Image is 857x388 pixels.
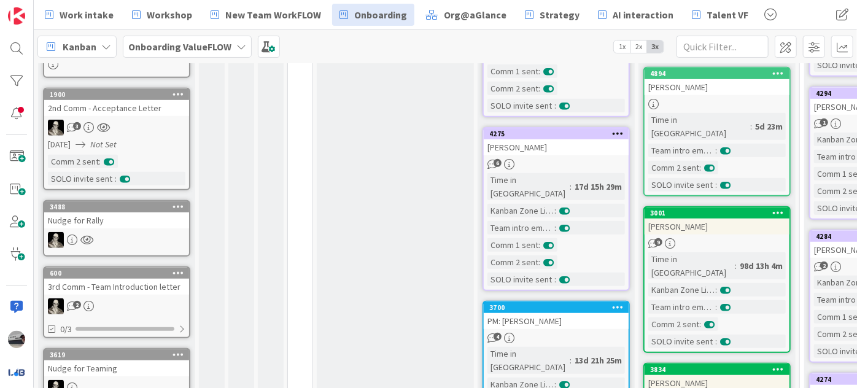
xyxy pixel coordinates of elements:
div: 3488 [50,203,189,211]
div: 19002nd Comm - Acceptance Letter [44,89,189,116]
div: 3834 [645,364,789,375]
div: Comm 2 sent [48,155,99,168]
div: [PERSON_NAME] [645,219,789,235]
div: SOLO invite sent [648,335,715,348]
div: 3700 [489,303,629,312]
a: Talent VF [684,4,756,26]
div: 98d 13h 4m [737,259,786,273]
div: Comm 2 sent [487,82,538,95]
span: 0/3 [60,323,72,336]
span: : [715,283,717,297]
div: 3700PM: [PERSON_NAME] [484,302,629,329]
div: 3001 [650,209,789,217]
div: WS [44,120,189,136]
a: New Team WorkFLOW [203,4,328,26]
span: AI interaction [613,7,673,22]
span: : [538,64,540,78]
img: WS [48,120,64,136]
div: 4275[PERSON_NAME] [484,128,629,155]
div: 3619 [44,349,189,360]
div: Time in [GEOGRAPHIC_DATA] [487,347,570,374]
div: 3488 [44,201,189,212]
div: 600 [50,269,189,277]
span: : [699,161,701,174]
a: Workshop [125,4,200,26]
span: : [554,99,556,112]
div: 4894 [645,68,789,79]
div: PM: [PERSON_NAME] [484,313,629,329]
div: Time in [GEOGRAPHIC_DATA] [648,252,735,279]
span: Talent VF [707,7,748,22]
div: Comm 2 sent [648,161,699,174]
span: : [715,178,717,192]
span: : [570,354,572,367]
span: Kanban [63,39,96,54]
div: 2nd Comm - Acceptance Letter [44,100,189,116]
span: : [538,82,540,95]
div: 3834 [650,365,789,374]
div: Comm 1 sent [487,64,538,78]
div: Comm 2 sent [648,317,699,331]
span: New Team WorkFLOW [225,7,321,22]
span: 2 [820,262,828,270]
span: 1x [614,41,630,53]
img: avatar [8,363,25,381]
span: : [538,255,540,269]
span: : [699,317,701,331]
div: Time in [GEOGRAPHIC_DATA] [648,113,750,140]
div: 17d 15h 29m [572,180,625,193]
div: SOLO invite sent [487,273,554,286]
div: Kanban Zone Licensed [487,204,554,217]
span: : [538,238,540,252]
i: Not Set [90,139,117,150]
span: : [554,221,556,235]
div: 13d 21h 25m [572,354,625,367]
div: Team intro email sent [648,300,715,314]
div: 5d 23m [752,120,786,133]
span: : [115,172,117,185]
span: 9 [654,238,662,246]
div: 4894[PERSON_NAME] [645,68,789,95]
span: : [715,144,717,157]
span: 3x [647,41,664,53]
div: Comm 2 sent [487,255,538,269]
span: Workshop [147,7,192,22]
img: WS [48,298,64,314]
div: Nudge for Rally [44,212,189,228]
div: Kanban Zone Licensed [648,283,715,297]
div: WS [44,298,189,314]
div: 1900 [44,89,189,100]
span: : [750,120,752,133]
div: WS [44,232,189,248]
div: 4275 [484,128,629,139]
div: 4275 [489,130,629,138]
span: Work intake [60,7,114,22]
div: [PERSON_NAME] [645,79,789,95]
div: 1900 [50,90,189,99]
div: 3001[PERSON_NAME] [645,208,789,235]
span: : [735,259,737,273]
div: Nudge for Teaming [44,360,189,376]
div: 3rd Comm - Team Introduction letter [44,279,189,295]
span: Org@aGlance [444,7,506,22]
span: Onboarding [354,7,407,22]
span: : [715,335,717,348]
span: : [554,204,556,217]
div: 3619 [50,351,189,359]
a: Onboarding [332,4,414,26]
div: Team intro email sent [487,221,554,235]
span: : [570,180,572,193]
span: 4 [494,333,502,341]
span: 6 [494,159,502,167]
a: Strategy [518,4,587,26]
span: 2 [73,301,81,309]
span: : [99,155,101,168]
div: 3001 [645,208,789,219]
span: 2x [630,41,647,53]
span: 1 [820,118,828,126]
input: Quick Filter... [677,36,769,58]
div: SOLO invite sent [648,178,715,192]
div: 3488Nudge for Rally [44,201,189,228]
a: Work intake [37,4,121,26]
div: SOLO invite sent [487,99,554,112]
